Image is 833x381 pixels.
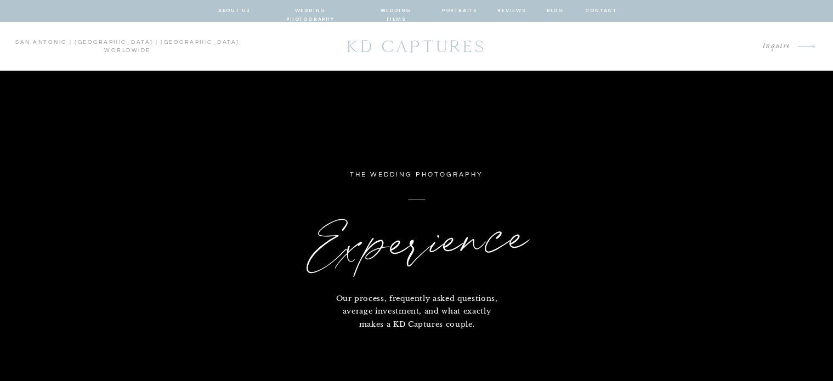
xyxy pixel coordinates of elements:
p: Our process, frequently asked questions, average investment, and what exactly makes a KD Captures... [332,292,502,328]
h1: Experience [209,199,625,292]
a: KD CAPTURES [341,31,492,61]
a: portraits [442,6,478,16]
a: wedding photography [270,6,351,16]
a: reviews [497,6,526,16]
a: contact [585,6,616,16]
p: san antonio | [GEOGRAPHIC_DATA] | [GEOGRAPHIC_DATA] worldwide [15,38,240,55]
a: wedding films [370,6,422,16]
p: the wedding photography [327,169,506,181]
a: about us [218,6,251,16]
a: Inquire [666,39,791,54]
a: blog [546,6,565,16]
